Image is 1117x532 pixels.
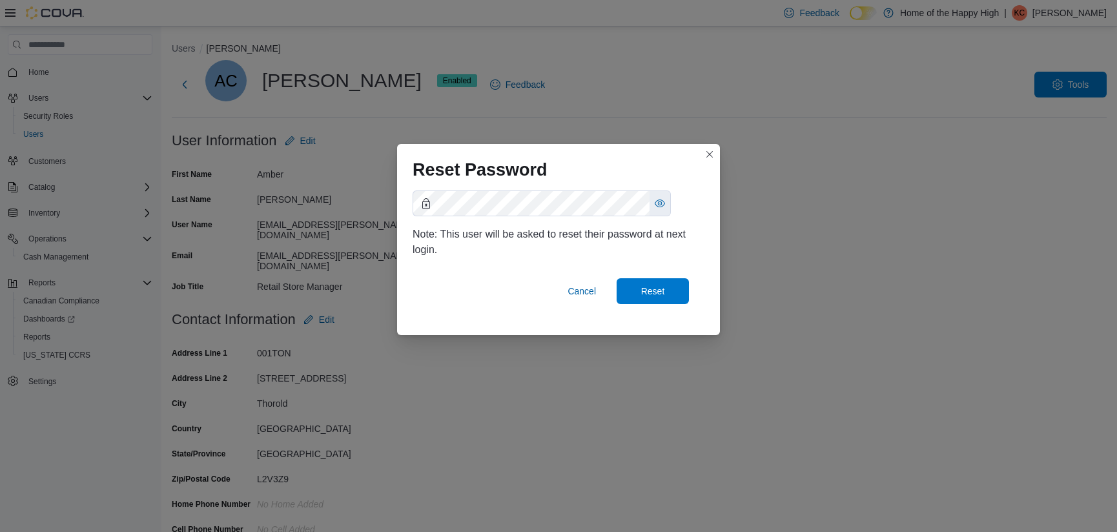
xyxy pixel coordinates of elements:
[568,285,596,298] span: Cancel
[650,191,670,216] button: Show password as plain text. Note: this will visually expose your password on the screen.
[617,278,689,304] button: Reset
[413,159,548,180] h1: Reset Password
[702,147,717,162] button: Closes this modal window
[413,227,704,258] div: Note: This user will be asked to reset their password at next login.
[641,285,665,298] span: Reset
[562,278,601,304] button: Cancel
